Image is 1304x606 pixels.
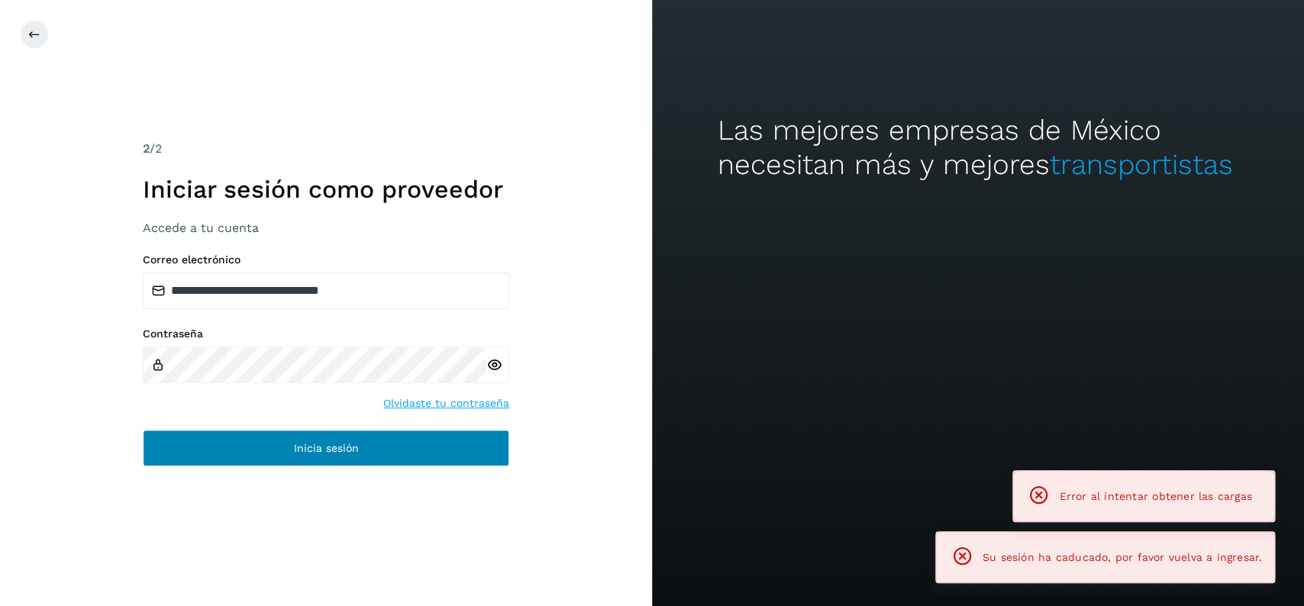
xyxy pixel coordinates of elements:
div: /2 [143,140,509,158]
span: Inicia sesión [294,443,359,453]
span: transportistas [1049,148,1232,181]
span: Su sesión ha caducado, por favor vuelva a ingresar. [983,551,1262,563]
span: 2 [143,141,150,156]
h2: Las mejores empresas de México necesitan más y mejores [717,114,1238,182]
label: Correo electrónico [143,253,509,266]
a: Olvidaste tu contraseña [383,395,509,411]
span: Error al intentar obtener las cargas [1059,490,1251,502]
h1: Iniciar sesión como proveedor [143,175,509,204]
h3: Accede a tu cuenta [143,221,509,235]
label: Contraseña [143,327,509,340]
button: Inicia sesión [143,430,509,466]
